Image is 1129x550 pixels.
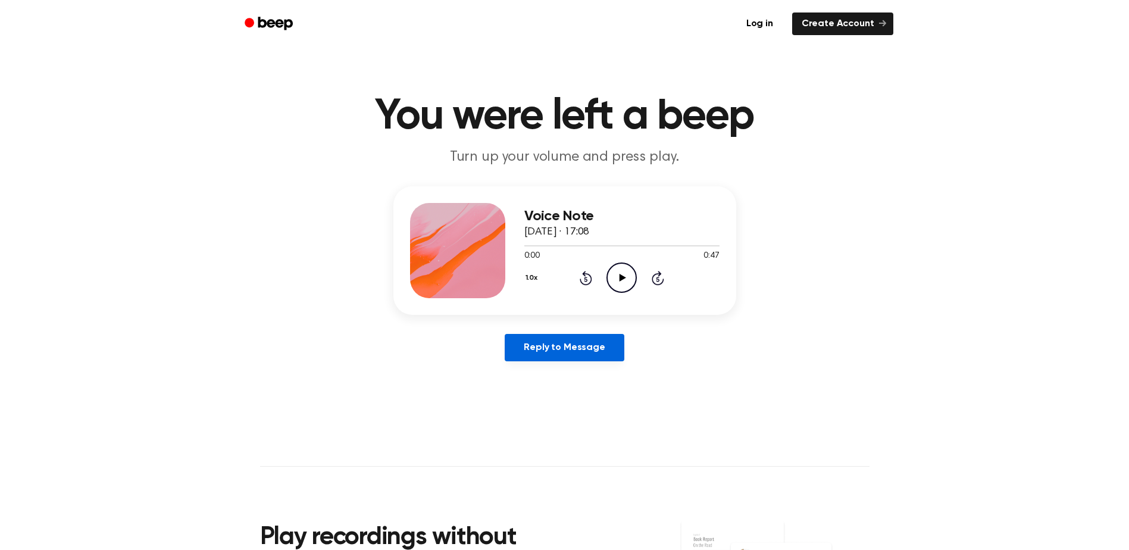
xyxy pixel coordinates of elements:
span: [DATE] · 17:08 [524,227,590,237]
h1: You were left a beep [260,95,870,138]
p: Turn up your volume and press play. [336,148,793,167]
button: 1.0x [524,268,542,288]
a: Beep [236,12,304,36]
span: 0:00 [524,250,540,262]
a: Create Account [792,12,893,35]
a: Log in [734,10,785,37]
h3: Voice Note [524,208,720,224]
span: 0:47 [703,250,719,262]
a: Reply to Message [505,334,624,361]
